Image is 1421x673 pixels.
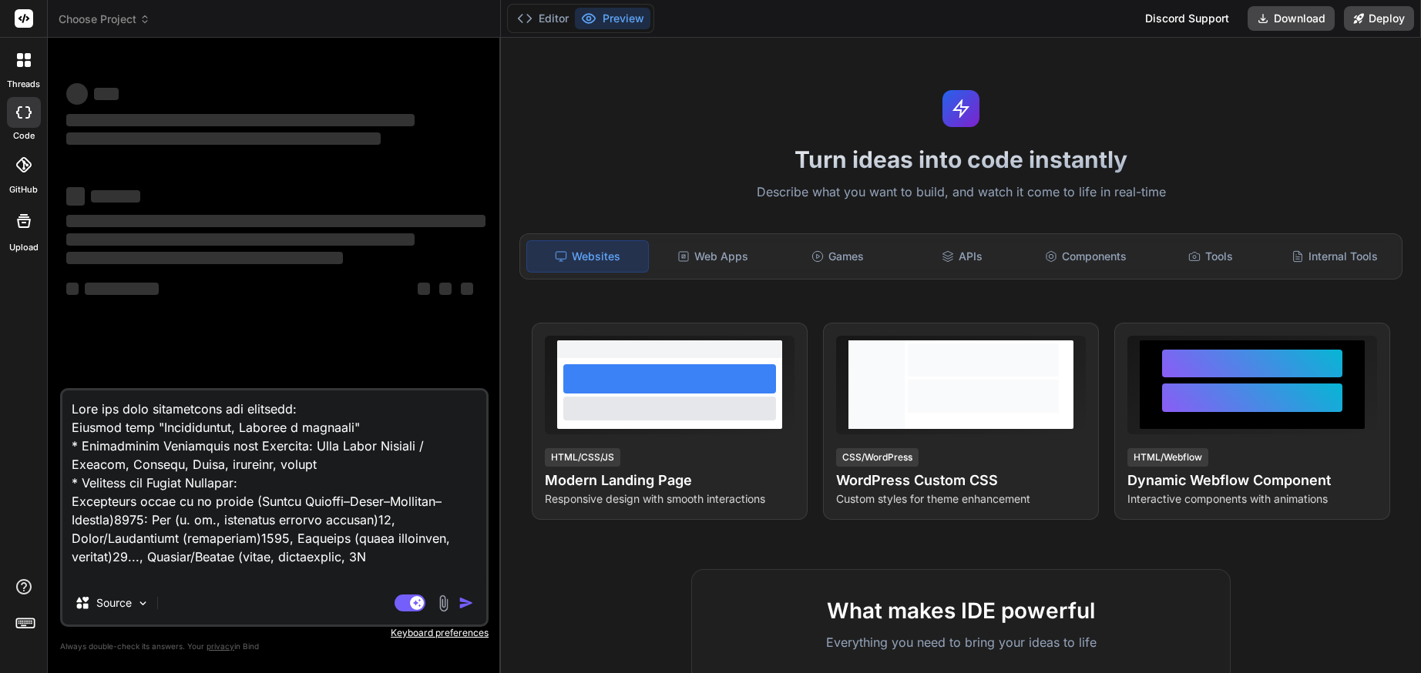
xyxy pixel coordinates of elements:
[1127,448,1208,467] div: HTML/Webflow
[60,639,489,654] p: Always double-check its answers. Your in Bind
[836,470,1086,491] h4: WordPress Custom CSS
[9,241,39,254] label: Upload
[575,8,650,29] button: Preview
[1248,6,1335,31] button: Download
[439,283,452,295] span: ‌
[94,88,119,100] span: ‌
[66,283,79,295] span: ‌
[510,146,1412,173] h1: Turn ideas into code instantly
[836,491,1086,507] p: Custom styles for theme enhancement
[13,129,35,142] label: code
[717,594,1205,627] h2: What makes IDE powerful
[461,283,473,295] span: ‌
[66,114,415,126] span: ‌
[66,187,85,206] span: ‌
[836,448,919,467] div: CSS/WordPress
[1026,240,1147,273] div: Components
[7,78,40,91] label: threads
[511,8,575,29] button: Editor
[1150,240,1271,273] div: Tools
[526,240,649,273] div: Websites
[545,491,794,507] p: Responsive design with smooth interactions
[545,470,794,491] h4: Modern Landing Page
[435,594,452,612] img: attachment
[66,83,88,105] span: ‌
[85,283,159,295] span: ‌
[459,595,474,611] img: icon
[652,240,773,273] div: Web Apps
[66,233,415,246] span: ‌
[60,627,489,639] p: Keyboard preferences
[66,132,381,145] span: ‌
[59,12,150,27] span: Choose Project
[1136,6,1238,31] div: Discord Support
[1275,240,1396,273] div: Internal Tools
[418,283,430,295] span: ‌
[9,183,38,196] label: GitHub
[1127,491,1377,507] p: Interactive components with animations
[717,633,1205,651] p: Everything you need to bring your ideas to life
[545,448,620,467] div: HTML/CSS/JS
[66,215,485,227] span: ‌
[510,182,1412,203] p: Describe what you want to build, and watch it come to life in real-time
[96,595,132,611] p: Source
[777,240,898,273] div: Games
[62,390,486,581] textarea: Lore ips dolo sitametcons adi elitsedd: Eiusmod temp "Incididuntut, Laboree d magnaali" * Enimadm...
[207,641,234,651] span: privacy
[136,597,149,610] img: Pick Models
[91,190,140,203] span: ‌
[1344,6,1414,31] button: Deploy
[1127,470,1377,491] h4: Dynamic Webflow Component
[901,240,1022,273] div: APIs
[66,252,343,264] span: ‌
